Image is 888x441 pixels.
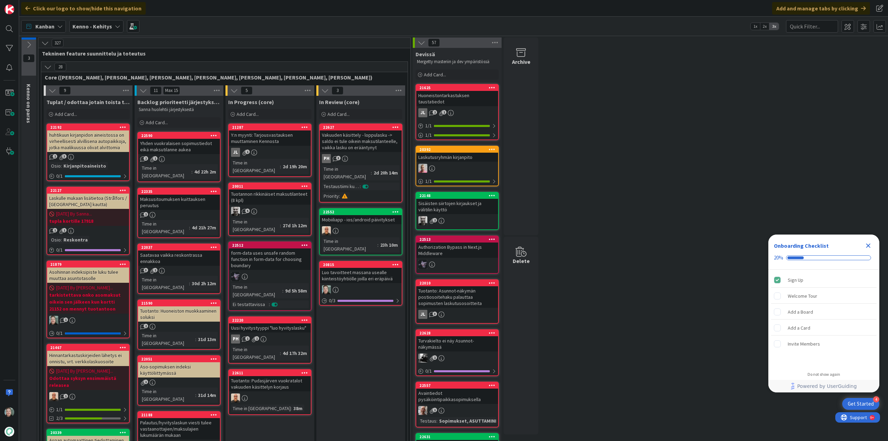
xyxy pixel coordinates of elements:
span: : [339,192,340,200]
div: 22148 [419,193,498,198]
span: 1 / 1 [425,178,432,185]
img: avatar [5,427,14,436]
div: 20011Tuotannon rikkinäiset maksutilanteet (8 kpl) [229,183,311,205]
div: 22611 [229,370,311,376]
span: : [282,287,283,295]
div: Open Get Started checklist, remaining modules: 4 [842,398,879,410]
div: Time in [GEOGRAPHIC_DATA] [140,164,191,179]
span: : [195,336,196,343]
div: 0/1 [47,329,129,338]
a: 22513Authorization Bypass in Next.js MiddlewareLM [416,236,499,274]
div: 22220Uusi hyvitystyyppi "luo hyvityslasku" [229,317,311,332]
div: 21879 [47,261,129,268]
div: PH [231,334,240,344]
span: : [269,300,270,308]
span: 0 / 1 [56,172,63,180]
span: Powered by UserGuiding [797,382,857,390]
div: JL [418,108,427,117]
div: Avaintiedot pysäköintipaikkasopimuksella [416,389,498,404]
span: 1 [245,150,250,154]
div: 22512form-data uses unsafe random function in form-data for choosing boundary [229,242,311,270]
div: Authorization Bypass in Next.js Middleware [416,243,498,258]
a: 22051Aso-sopimuksen indeksi käyttöliittymässäTime in [GEOGRAPHIC_DATA]:31d 14m [137,355,221,406]
a: 21287Y:n myynti: Tarjousvastauksen muuttaminen KennostaJLTime in [GEOGRAPHIC_DATA]:2d 19h 20m [228,124,311,177]
span: 1 [144,380,148,384]
div: 30d 2h 12m [190,280,218,287]
div: Invite Members [788,340,820,348]
div: Mobiiliapp - ios/android päivitykset [320,215,402,224]
div: 22220 [229,317,311,323]
div: 22127 [50,188,129,193]
div: Invite Members is incomplete. [771,336,877,351]
div: 22628Turvakielto ei näy Asunnot-näkymässä [416,330,498,351]
span: Add Card... [237,111,259,117]
div: Yhden vuokralaisen sopimustiedot eikä maksutilanne aukea [138,139,220,154]
img: HJ [418,164,427,173]
div: 21467Hinnantarkastuskirjeiden lähetys ei onnistu, vrt. verkkolaskuosoite [47,345,129,366]
a: 21590Tuotanto: Huoneiston muokkaaminen soluksiTime in [GEOGRAPHIC_DATA]:31d 13m [137,299,221,350]
img: Visit kanbanzone.com [5,5,14,14]
div: 21590Tuotanto: Huoneiston muokkaaminen soluksi [138,300,220,322]
span: 0 / 1 [56,246,63,254]
div: VH [416,406,498,415]
img: KM [418,354,427,363]
a: 22192huhtikuun kirjanpidon aineistossa on virheellisesti alvillisena autopaikkoja, jotka maalikuu... [46,124,130,181]
div: 22512 [232,243,311,248]
div: 21625 [419,85,498,90]
span: : [195,391,196,399]
div: 21188 [141,413,220,417]
span: 1 [442,110,446,115]
div: Testaustiimi kurkkaa [322,183,360,190]
div: Turvakielto ei näy Asunnot-näkymässä [416,336,498,351]
span: 5 [245,209,250,213]
div: HJ [416,164,498,173]
div: 9+ [35,3,39,8]
div: 22051Aso-sopimuksen indeksi käyttöliittymässä [138,356,220,378]
div: 21590 [138,300,220,306]
div: 1/1 [416,131,498,139]
a: 22220Uusi hyvitystyyppi "luo hyvityslasku"PHTime in [GEOGRAPHIC_DATA]:4d 17h 32m [228,316,311,364]
span: Add Card... [327,111,350,117]
div: MK [229,393,311,402]
div: 2d 20h 14m [372,169,400,177]
div: 22513 [419,237,498,242]
a: 20815Luo tavoitteet massana usealle kiinteistöyhtiölle joilla eri eräpäiväVP0/3 [319,261,402,306]
div: Testaus [418,417,436,425]
div: 20815 [323,262,402,267]
a: 20392Laskutusryhmän kirjanpitoHJ1/1 [416,146,499,186]
span: 2 [433,218,437,222]
div: 20339 [47,430,129,436]
div: 22192 [50,125,129,130]
span: 1 / 1 [425,122,432,129]
div: 20392Laskutusryhmän kirjanpito [416,146,498,162]
a: 22148Sisäisten siirtojen kirjaukset ja välitilin käyttöJH [416,192,499,230]
a: 22611Tuotanto: Pudasjärven vuokratalot vakuuden käsittelyn korjausMKTime in [GEOGRAPHIC_DATA]:38m [228,369,311,415]
div: 21625 [416,85,498,91]
div: 22513 [416,236,498,243]
div: Huoneistontarkastuksen taustatiedot [416,91,498,106]
div: Asohinnan indeksipiste luku tulee muuttaa asuntotasolle [47,268,129,283]
div: Sisäisten siirtojen kirjaukset ja välitilin käyttö [416,199,498,214]
div: MK [47,392,129,401]
span: 2 [144,324,148,328]
div: 22037 [138,244,220,251]
div: Time in [GEOGRAPHIC_DATA] [140,220,189,235]
span: : [377,241,378,249]
img: MK [231,393,240,402]
div: JH [416,216,498,225]
img: VP [5,407,14,417]
span: : [371,169,372,177]
div: 20011 [229,183,311,189]
span: 1 / 1 [425,132,432,139]
div: JL [418,310,427,319]
div: Time in [GEOGRAPHIC_DATA] [322,237,377,253]
span: Support [15,1,32,9]
div: 22627Vakuuden käsittely - loppulasku -> saldo ei tule oikein maksutilanteelle, vaikka lasku on er... [320,124,402,152]
span: 2/3 [56,415,63,422]
div: JL [229,148,311,157]
div: 4d 21h 27m [190,224,218,231]
div: Maksusitoumuksen kuittauksen peruutus [138,195,220,210]
div: 9d 5h 58m [283,287,309,295]
div: 21879Asohinnan indeksipiste luku tulee muuttaa asuntotasolle [47,261,129,283]
div: 22611Tuotanto: Pudasjärven vuokratalot vakuuden käsittelyn korjaus [229,370,311,391]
